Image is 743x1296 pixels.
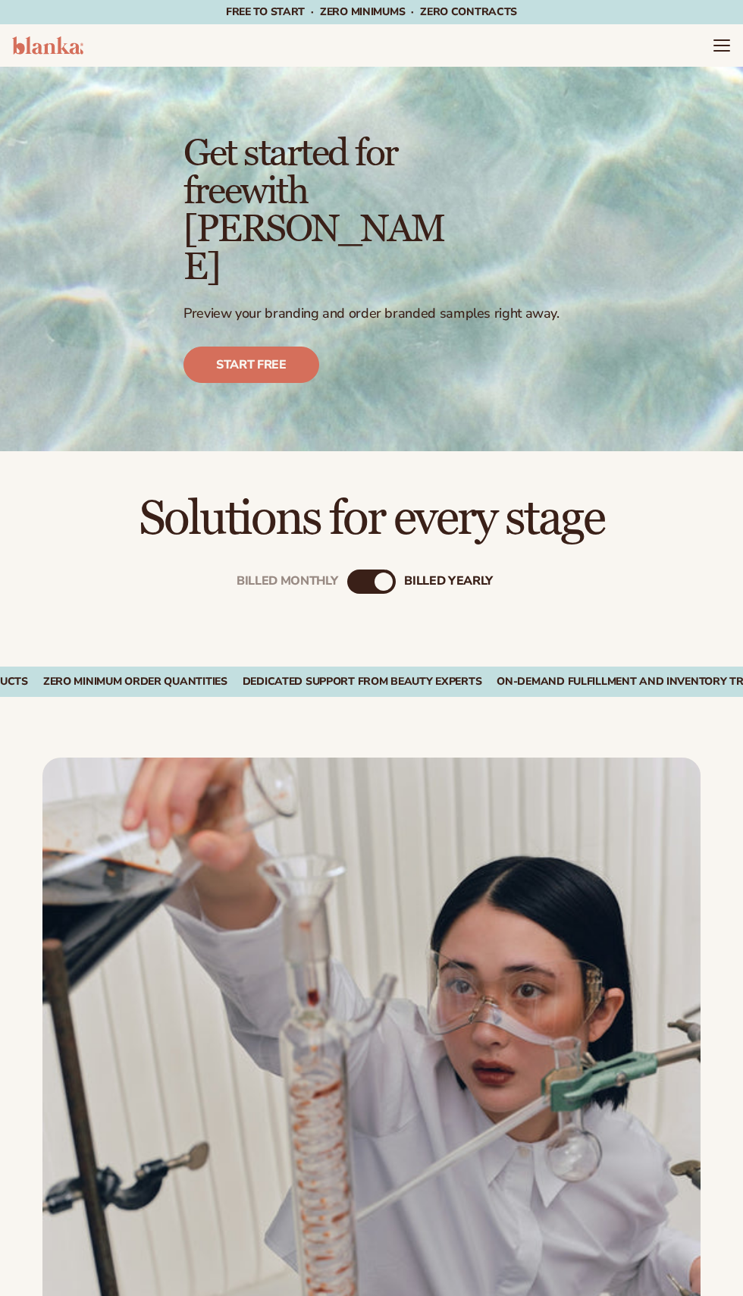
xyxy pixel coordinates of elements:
[183,135,455,287] h1: Get started for free with [PERSON_NAME]
[713,36,731,55] summary: Menu
[43,676,227,689] div: Zero Minimum Order QuantitieS
[183,305,560,322] p: Preview your branding and order branded samples right away.
[226,5,517,19] span: Free to start · ZERO minimums · ZERO contracts
[183,347,319,383] a: Start free
[42,494,701,544] h2: Solutions for every stage
[237,574,338,588] div: Billed Monthly
[404,574,493,588] div: billed Yearly
[243,676,482,689] div: Dedicated Support From Beauty Experts
[12,36,83,55] img: logo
